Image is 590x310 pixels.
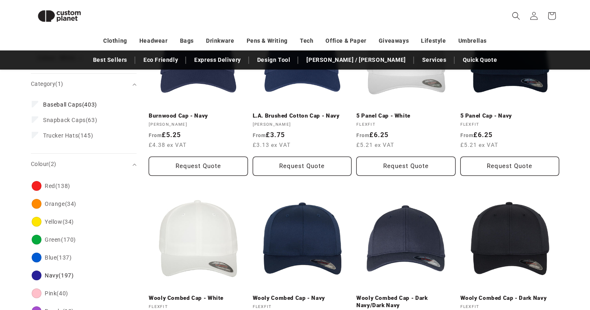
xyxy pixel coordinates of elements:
[31,74,137,94] summary: Category (1 selected)
[206,34,234,48] a: Drinkware
[300,34,313,48] a: Tech
[460,112,560,120] a: 5 Panel Cap - Navy
[31,161,56,167] span: Colour
[302,53,410,67] a: [PERSON_NAME] / [PERSON_NAME]
[418,53,451,67] a: Services
[356,295,456,309] a: Wooly Combed Cap - Dark Navy/Dark Navy
[190,53,245,67] a: Express Delivery
[356,157,456,176] button: Request Quote
[31,81,63,87] span: Category
[149,295,248,302] a: Wooly Combed Cap - White
[379,34,409,48] a: Giveaways
[421,34,446,48] a: Lifestyle
[247,34,288,48] a: Pens & Writing
[180,34,194,48] a: Bags
[31,3,88,29] img: Custom Planet
[253,112,352,120] a: L.A. Brushed Cotton Cap - Navy
[89,53,131,67] a: Best Sellers
[451,222,590,310] iframe: Chat Widget
[253,53,295,67] a: Design Tool
[507,7,525,25] summary: Search
[43,101,82,108] span: Baseball Caps
[149,112,248,120] a: Burnwood Cap - Navy
[356,112,456,120] a: 5 Panel Cap - White
[139,53,182,67] a: Eco Friendly
[458,34,487,48] a: Umbrellas
[103,34,127,48] a: Clothing
[43,132,93,139] span: (145)
[43,117,86,123] span: Snapback Caps
[48,161,56,167] span: (2)
[43,101,97,108] span: (403)
[460,157,560,176] button: Request Quote
[325,34,366,48] a: Office & Paper
[459,53,501,67] a: Quick Quote
[149,157,248,176] button: Request Quote
[31,154,137,175] summary: Colour (2 selected)
[43,132,78,139] span: Trucker Hats
[253,157,352,176] button: Request Quote
[55,81,63,87] span: (1)
[139,34,168,48] a: Headwear
[253,295,352,302] a: Wooly Combed Cap - Navy
[43,116,97,124] span: (63)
